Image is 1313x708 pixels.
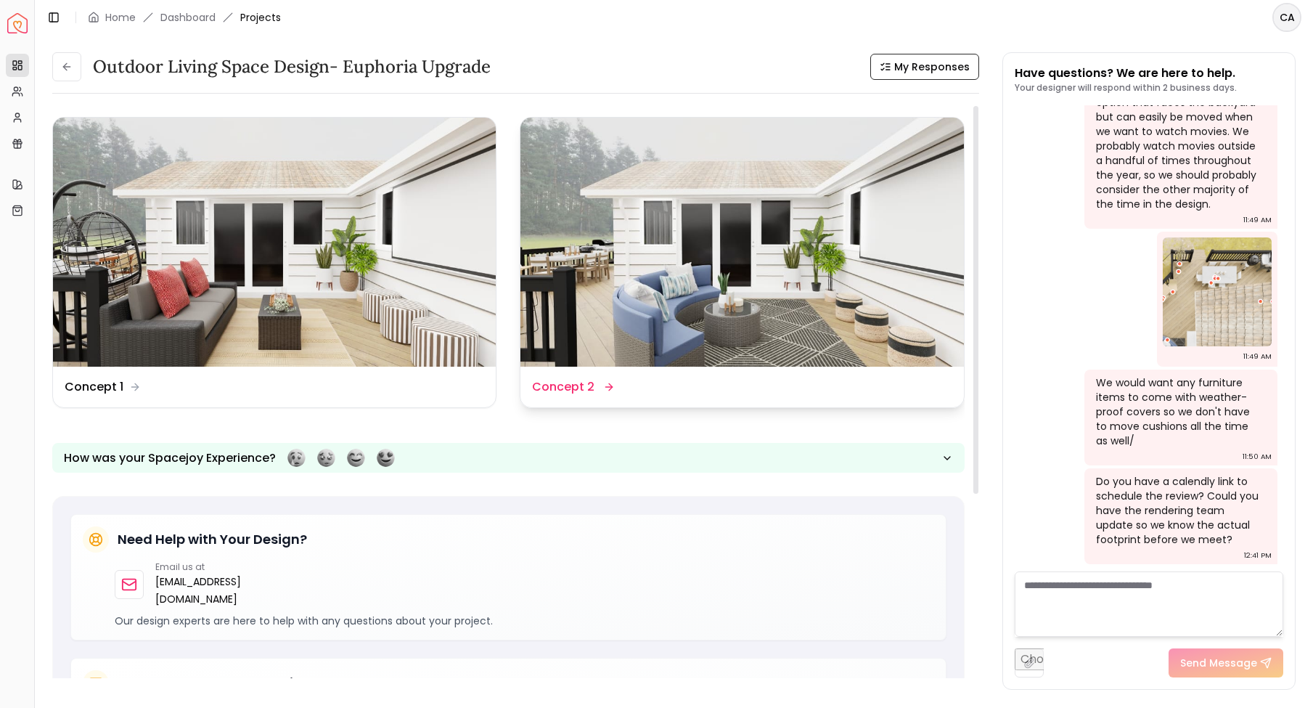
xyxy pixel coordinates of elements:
[894,60,970,74] span: My Responses
[520,117,964,408] a: Concept 2Concept 2
[118,529,307,550] h5: Need Help with Your Design?
[1274,4,1300,30] span: CA
[155,573,302,608] a: [EMAIL_ADDRESS][DOMAIN_NAME]
[1015,65,1237,82] p: Have questions? We are here to help.
[7,13,28,33] a: Spacejoy
[532,378,594,396] dd: Concept 2
[88,10,281,25] nav: breadcrumb
[93,55,491,78] h3: Outdoor Living Space Design- Euphoria upgrade
[160,10,216,25] a: Dashboard
[1243,449,1272,464] div: 11:50 AM
[520,118,963,367] img: Concept 2
[1244,548,1272,563] div: 12:41 PM
[1243,213,1272,227] div: 11:49 AM
[64,449,276,467] p: How was your Spacejoy Experience?
[53,118,496,367] img: Concept 1
[52,117,496,408] a: Concept 1Concept 1
[1243,349,1272,364] div: 11:49 AM
[1015,82,1237,94] p: Your designer will respond within 2 business days.
[118,673,315,693] h5: Stay Updated on Your Project
[7,13,28,33] img: Spacejoy Logo
[1096,375,1263,448] div: We would want any furniture items to come with weather-proof covers so we don't have to move cush...
[1096,474,1263,547] div: Do you have a calendly link to schedule the review? Could you have the rendering team update so w...
[1272,3,1301,32] button: CA
[105,10,136,25] a: Home
[115,614,934,628] p: Our design experts are here to help with any questions about your project.
[65,378,123,396] dd: Concept 1
[240,10,281,25] span: Projects
[52,443,965,473] button: How was your Spacejoy Experience?Feeling terribleFeeling badFeeling goodFeeling awesome
[155,561,302,573] p: Email us at
[870,54,979,80] button: My Responses
[1163,237,1272,346] img: Chat Image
